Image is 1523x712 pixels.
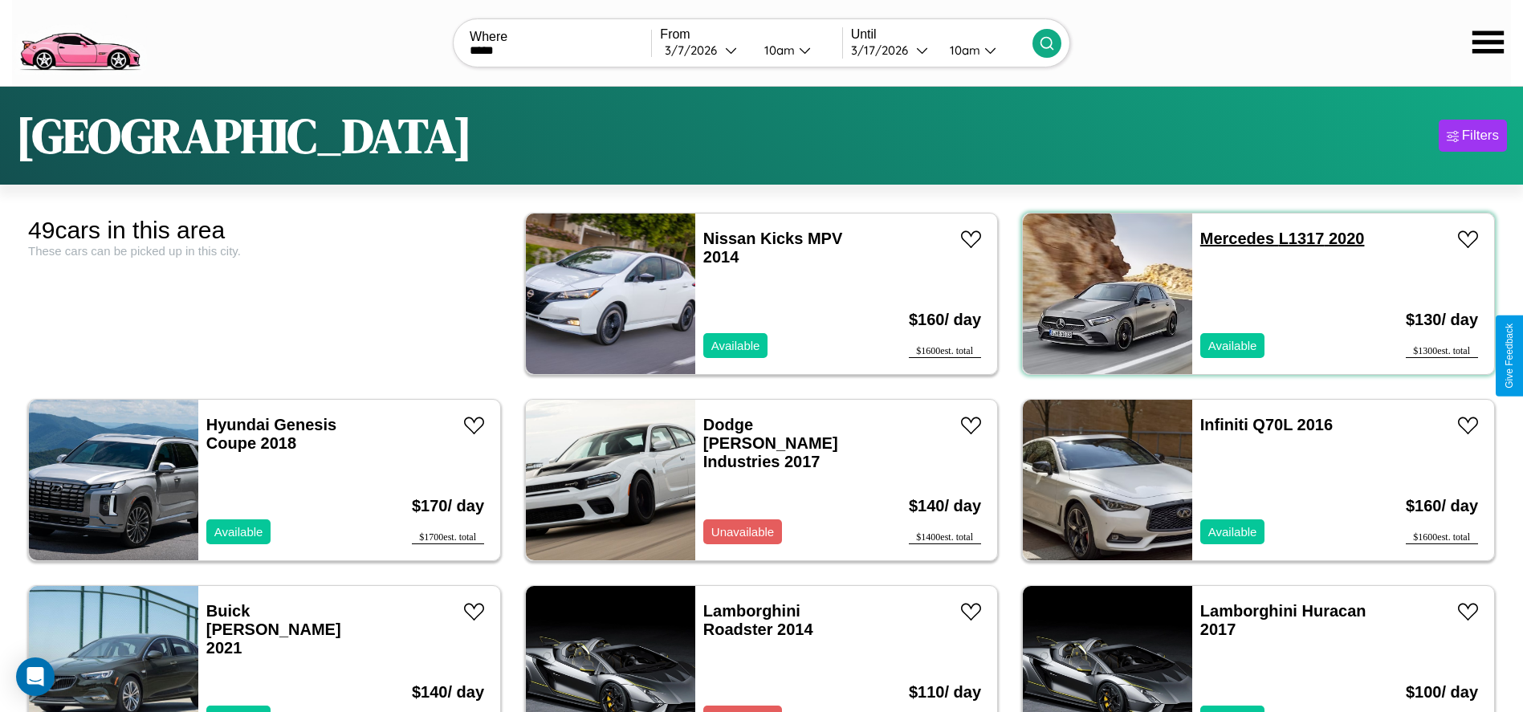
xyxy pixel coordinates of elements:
div: $ 1600 est. total [1406,531,1478,544]
div: 10am [756,43,799,58]
div: $ 1700 est. total [412,531,484,544]
p: Available [214,521,263,543]
button: 3/7/2026 [660,42,751,59]
div: Give Feedback [1504,323,1515,389]
p: Available [1208,521,1257,543]
h3: $ 160 / day [1406,481,1478,531]
div: $ 1600 est. total [909,345,981,358]
p: Available [1208,335,1257,356]
h3: $ 170 / day [412,481,484,531]
div: Open Intercom Messenger [16,657,55,696]
img: logo [12,8,147,75]
a: Mercedes L1317 2020 [1200,230,1365,247]
a: Infiniti Q70L 2016 [1200,416,1333,433]
div: 3 / 7 / 2026 [665,43,725,58]
div: Filters [1462,128,1499,144]
button: Filters [1439,120,1507,152]
div: 10am [942,43,984,58]
a: Lamborghini Roadster 2014 [703,602,813,638]
p: Unavailable [711,521,774,543]
a: Lamborghini Huracan 2017 [1200,602,1366,638]
button: 10am [751,42,842,59]
label: Where [470,30,651,44]
div: 49 cars in this area [28,217,501,244]
div: $ 1300 est. total [1406,345,1478,358]
p: Available [711,335,760,356]
label: Until [851,27,1032,42]
h3: $ 140 / day [909,481,981,531]
button: 10am [937,42,1032,59]
div: These cars can be picked up in this city. [28,244,501,258]
a: Dodge [PERSON_NAME] Industries 2017 [703,416,838,470]
div: $ 1400 est. total [909,531,981,544]
h3: $ 160 / day [909,295,981,345]
a: Nissan Kicks MPV 2014 [703,230,842,266]
h1: [GEOGRAPHIC_DATA] [16,103,472,169]
a: Hyundai Genesis Coupe 2018 [206,416,336,452]
a: Buick [PERSON_NAME] 2021 [206,602,341,657]
h3: $ 130 / day [1406,295,1478,345]
label: From [660,27,841,42]
div: 3 / 17 / 2026 [851,43,916,58]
